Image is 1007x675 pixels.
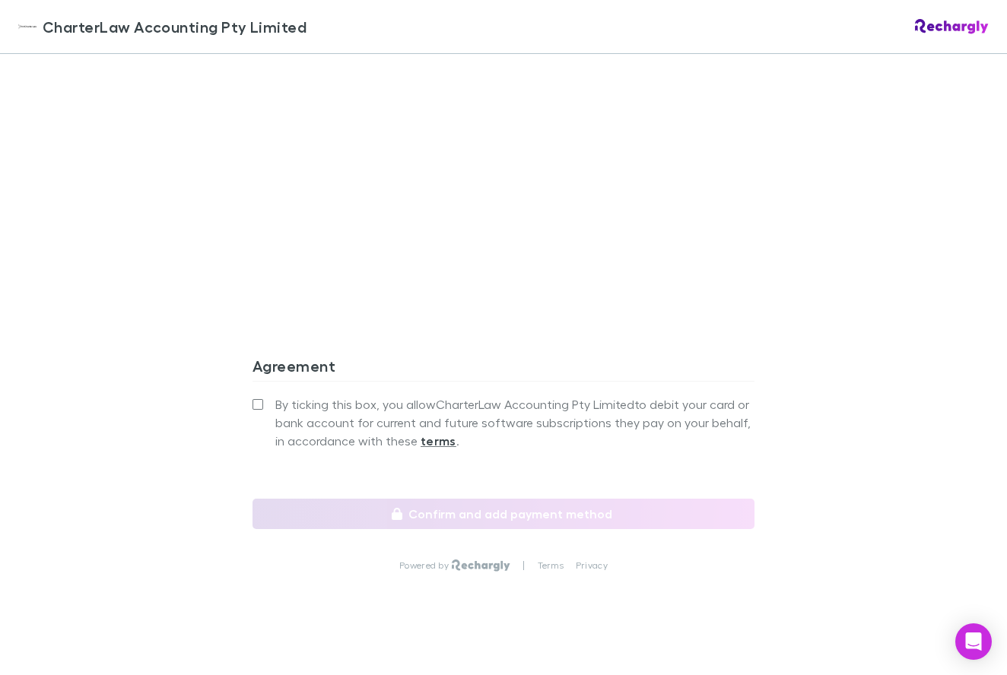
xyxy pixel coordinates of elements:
img: Rechargly Logo [452,559,510,572]
button: Confirm and add payment method [253,499,754,529]
a: Privacy [576,559,608,572]
p: | [523,559,525,572]
span: CharterLaw Accounting Pty Limited [43,15,307,38]
strong: terms [421,433,456,448]
p: Powered by [399,559,452,572]
h3: Agreement [253,357,754,381]
a: Terms [538,559,564,572]
span: By ticking this box, you allow CharterLaw Accounting Pty Limited to debit your card or bank accou... [275,395,754,450]
img: Rechargly Logo [915,19,989,34]
div: Open Intercom Messenger [955,623,992,660]
img: CharterLaw Accounting Pty Limited's Logo [18,17,37,36]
